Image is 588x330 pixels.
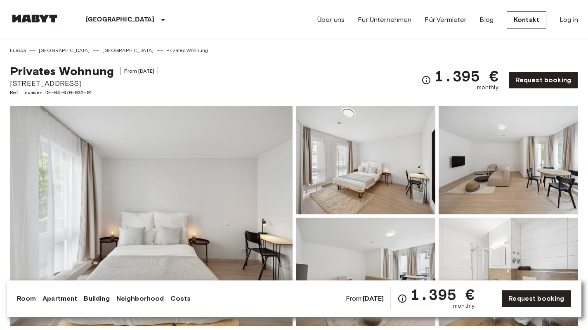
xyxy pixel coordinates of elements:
[296,106,435,214] img: Picture of unit DE-04-070-032-01
[43,294,77,304] a: Apartment
[439,218,578,326] img: Picture of unit DE-04-070-032-01
[477,83,498,92] span: monthly
[10,14,59,23] img: Habyt
[120,67,158,75] span: From [DATE]
[10,78,158,89] span: [STREET_ADDRESS]
[116,294,164,304] a: Neighborhood
[397,294,407,304] svg: Check cost overview for full price breakdown. Please note that discounts apply to new joiners onl...
[10,89,158,96] span: Ref. number DE-04-070-032-01
[453,302,475,310] span: monthly
[317,15,345,25] a: Über uns
[501,290,571,307] a: Request booking
[84,294,109,304] a: Building
[411,287,475,302] span: 1.395 €
[439,106,578,214] img: Picture of unit DE-04-070-032-01
[358,15,411,25] a: Für Unternehmen
[425,15,466,25] a: Für Vermieter
[363,294,384,302] b: [DATE]
[10,64,114,78] span: Privates Wohnung
[86,15,155,25] p: [GEOGRAPHIC_DATA]
[435,69,498,83] span: 1.395 €
[507,11,546,28] a: Kontakt
[479,15,494,25] a: Blog
[17,294,36,304] a: Room
[10,47,26,54] a: Europa
[166,47,208,54] a: Privates Wohnung
[560,15,578,25] a: Log in
[346,294,384,303] span: From:
[170,294,191,304] a: Costs
[296,218,435,326] img: Picture of unit DE-04-070-032-01
[508,71,578,89] a: Request booking
[10,106,293,326] img: Marketing picture of unit DE-04-070-032-01
[39,47,90,54] a: [GEOGRAPHIC_DATA]
[102,47,153,54] a: [GEOGRAPHIC_DATA]
[421,75,431,85] svg: Check cost overview for full price breakdown. Please note that discounts apply to new joiners onl...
